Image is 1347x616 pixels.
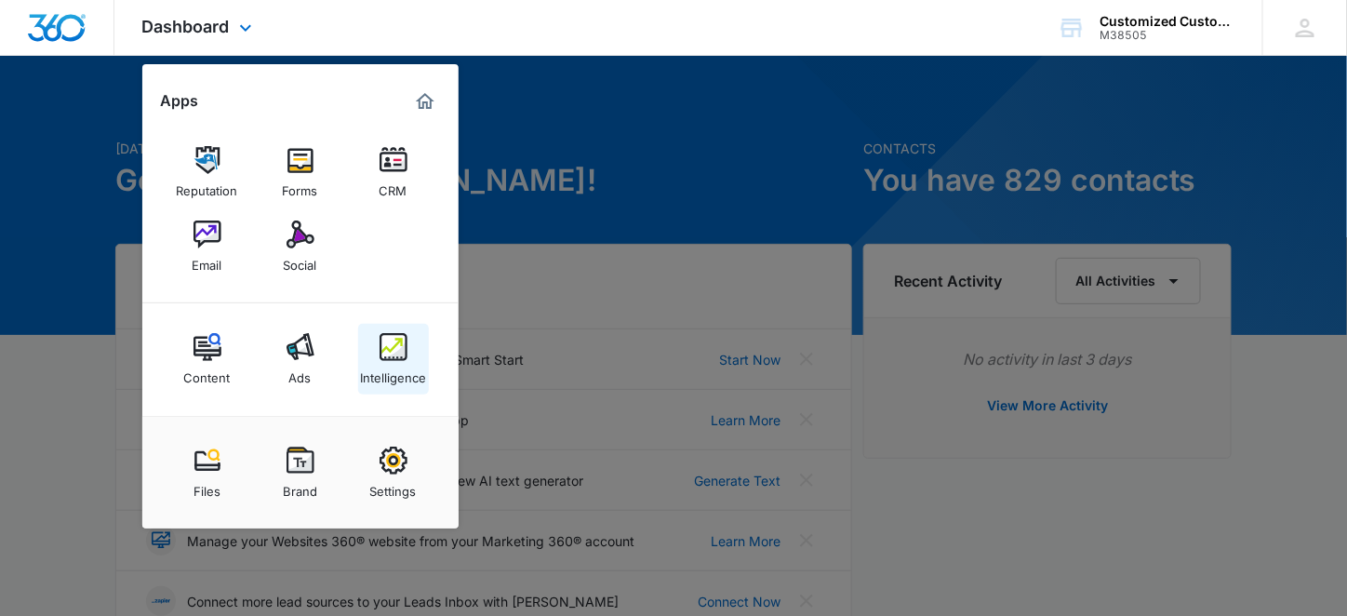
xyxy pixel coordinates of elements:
div: Content [184,361,231,385]
div: Files [193,475,220,499]
div: account id [1100,29,1235,42]
div: Email [193,248,222,273]
div: Settings [370,475,417,499]
div: Ads [289,361,312,385]
div: account name [1100,14,1235,29]
div: CRM [380,174,407,198]
div: Forms [283,174,318,198]
a: Forms [265,137,336,208]
h2: Apps [161,92,199,110]
a: Email [172,211,243,282]
span: Dashboard [142,17,230,36]
div: Intelligence [360,361,426,385]
a: Ads [265,324,336,395]
a: Brand [265,437,336,508]
a: Files [172,437,243,508]
a: Marketing 360® Dashboard [410,87,440,116]
a: CRM [358,137,429,208]
a: Intelligence [358,324,429,395]
div: Reputation [177,174,238,198]
div: Brand [283,475,317,499]
a: Social [265,211,336,282]
a: Content [172,324,243,395]
a: Reputation [172,137,243,208]
div: Social [284,248,317,273]
a: Settings [358,437,429,508]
